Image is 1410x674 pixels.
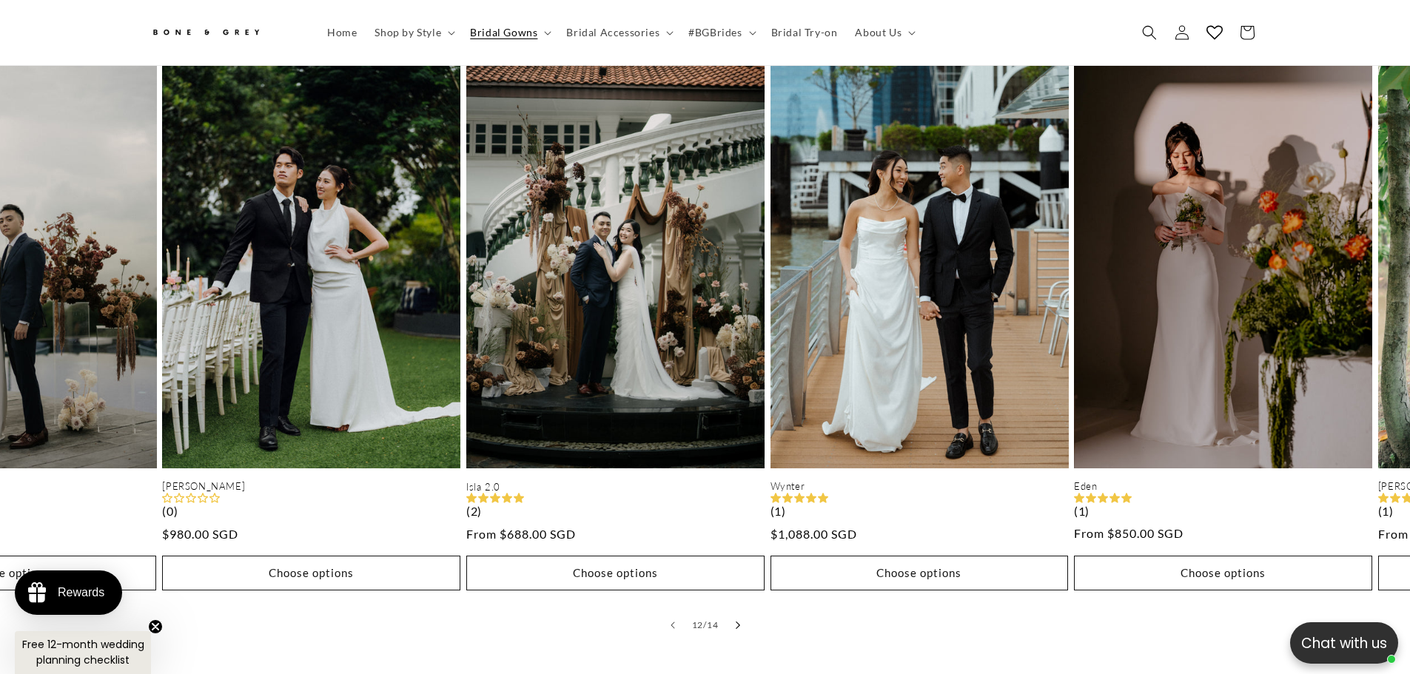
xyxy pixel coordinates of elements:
[1133,16,1166,49] summary: Search
[470,26,537,39] span: Bridal Gowns
[657,609,689,641] button: Slide left
[327,26,357,39] span: Home
[466,481,765,493] a: Isla 2.0
[375,26,441,39] span: Shop by Style
[1290,633,1398,654] p: Chat with us
[15,631,151,674] div: Free 12-month wedding planning checklistClose teaser
[771,556,1069,590] button: Choose options
[692,618,703,633] span: 12
[150,21,261,45] img: Bone and Grey Bridal
[162,480,460,493] a: [PERSON_NAME]
[762,17,847,48] a: Bridal Try-on
[846,17,921,48] summary: About Us
[366,17,461,48] summary: Shop by Style
[22,637,144,667] span: Free 12-month wedding planning checklist
[461,17,557,48] summary: Bridal Gowns
[557,17,679,48] summary: Bridal Accessories
[707,618,718,633] span: 14
[162,556,460,590] button: Choose options
[679,17,762,48] summary: #BGBrides
[148,619,163,634] button: Close teaser
[144,15,303,50] a: Bone and Grey Bridal
[771,480,1069,493] a: Wynter
[318,17,366,48] a: Home
[566,26,659,39] span: Bridal Accessories
[703,618,707,633] span: /
[58,586,104,599] div: Rewards
[1074,480,1372,493] a: Eden
[688,26,742,39] span: #BGBrides
[771,26,838,39] span: Bridal Try-on
[1074,556,1372,590] button: Choose options
[1290,622,1398,664] button: Open chatbox
[722,609,754,641] button: Slide right
[466,556,765,590] button: Choose options
[855,26,902,39] span: About Us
